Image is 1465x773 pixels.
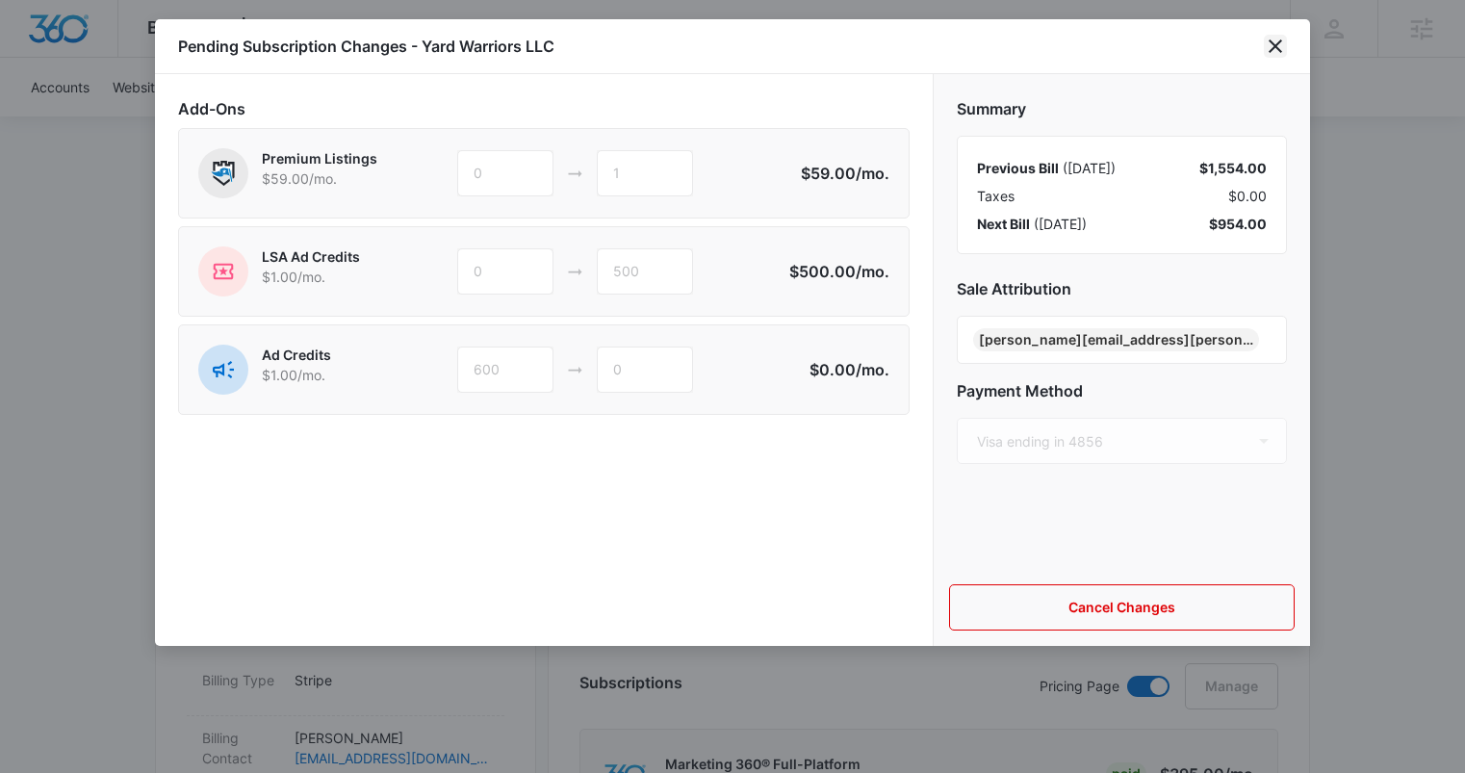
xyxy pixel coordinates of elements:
h2: Payment Method [957,379,1287,402]
p: $1.00 /mo. [262,267,360,287]
p: Ad Credits [262,345,331,365]
div: $1,554.00 [1199,158,1267,178]
span: Taxes [977,186,1015,206]
span: /mo. [856,262,889,281]
h2: Sale Attribution [957,277,1287,300]
button: Cancel Changes [949,584,1295,631]
p: $0.00 [799,358,889,381]
p: $59.00 /mo. [262,168,377,189]
div: $954.00 [1209,214,1267,234]
span: /mo. [856,360,889,379]
p: $59.00 [799,162,889,185]
span: Next Bill [977,216,1030,232]
span: Previous Bill [977,160,1059,176]
h2: Add-Ons [178,97,910,120]
div: ( [DATE] ) [977,158,1116,178]
h1: Pending Subscription Changes - Yard Warriors LLC [178,35,554,58]
h2: Summary [957,97,1287,120]
p: Premium Listings [262,148,377,168]
p: $500.00 [789,260,889,283]
p: LSA Ad Credits [262,246,360,267]
p: $1.00 /mo. [262,365,331,385]
span: $0.00 [1228,186,1267,206]
button: close [1264,35,1287,58]
div: ( [DATE] ) [977,214,1087,234]
span: /mo. [856,164,889,183]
